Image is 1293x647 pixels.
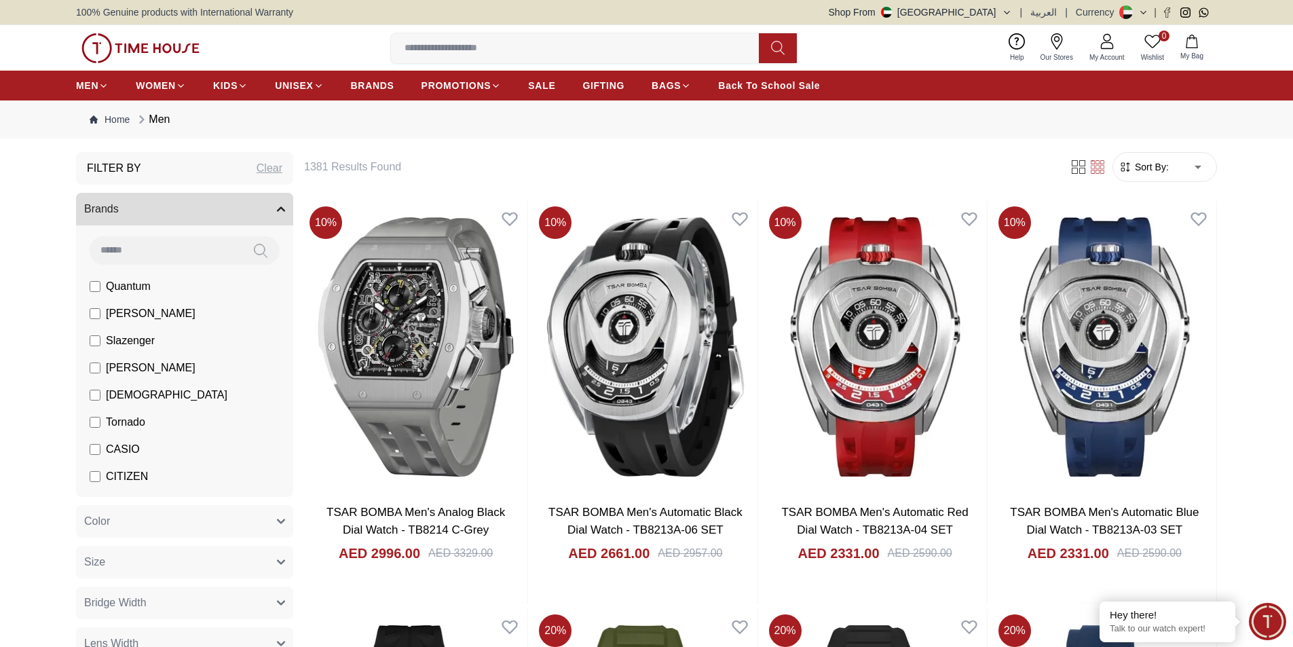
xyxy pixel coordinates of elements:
[718,73,820,98] a: Back To School Sale
[90,335,100,346] input: Slazenger
[998,206,1031,239] span: 10 %
[1249,603,1286,640] div: Chat Widget
[998,614,1031,647] span: 20 %
[1035,52,1079,62] span: Our Stores
[106,441,140,458] span: CASIO
[84,201,119,217] span: Brands
[421,79,491,92] span: PROMOTIONS
[106,306,195,322] span: [PERSON_NAME]
[136,73,186,98] a: WOMEN
[658,545,722,561] div: AED 2957.00
[718,79,820,92] span: Back To School Sale
[769,614,802,647] span: 20 %
[582,73,624,98] a: GIFTING
[1117,545,1182,561] div: AED 2590.00
[1028,544,1109,563] h4: AED 2331.00
[351,79,394,92] span: BRANDS
[106,333,155,349] span: Slazenger
[539,206,571,239] span: 10 %
[993,201,1216,493] img: TSAR BOMBA Men's Automatic Blue Dial Watch - TB8213A-03 SET
[1132,160,1169,174] span: Sort By:
[339,544,420,563] h4: AED 2996.00
[539,614,571,647] span: 20 %
[90,363,100,373] input: [PERSON_NAME]
[1162,7,1172,18] a: Facebook
[1002,31,1032,65] a: Help
[888,545,952,561] div: AED 2590.00
[798,544,879,563] h4: AED 2331.00
[90,113,130,126] a: Home
[84,554,105,570] span: Size
[81,33,200,63] img: ...
[76,546,293,578] button: Size
[652,73,691,98] a: BAGS
[1032,31,1081,65] a: Our Stores
[257,160,282,177] div: Clear
[1010,506,1199,536] a: TSAR BOMBA Men's Automatic Blue Dial Watch - TB8213A-03 SET
[428,545,493,561] div: AED 3329.00
[1180,7,1191,18] a: Instagram
[1136,52,1169,62] span: Wishlist
[1172,32,1212,64] button: My Bag
[106,468,148,485] span: CITIZEN
[1154,5,1157,19] span: |
[304,159,1053,175] h6: 1381 Results Found
[76,79,98,92] span: MEN
[421,73,502,98] a: PROMOTIONS
[76,100,1217,138] nav: Breadcrumb
[310,206,342,239] span: 10 %
[87,160,141,177] h3: Filter By
[106,414,145,430] span: Tornado
[528,79,555,92] span: SALE
[829,5,1012,19] button: Shop From[GEOGRAPHIC_DATA]
[1110,623,1225,635] p: Talk to our watch expert!
[106,496,144,512] span: GUESS
[351,73,394,98] a: BRANDS
[90,281,100,292] input: Quantum
[90,471,100,482] input: CITIZEN
[1030,5,1057,19] button: العربية
[106,360,195,376] span: [PERSON_NAME]
[106,387,227,403] span: [DEMOGRAPHIC_DATA]
[90,417,100,428] input: Tornado
[568,544,650,563] h4: AED 2661.00
[881,7,892,18] img: United Arab Emirates
[76,505,293,538] button: Color
[764,201,987,493] img: TSAR BOMBA Men's Automatic Red Dial Watch - TB8213A-04 SET
[76,5,293,19] span: 100% Genuine products with International Warranty
[275,73,323,98] a: UNISEX
[1020,5,1023,19] span: |
[76,193,293,225] button: Brands
[769,206,802,239] span: 10 %
[1076,5,1120,19] div: Currency
[213,79,238,92] span: KIDS
[582,79,624,92] span: GIFTING
[135,111,170,128] div: Men
[528,73,555,98] a: SALE
[275,79,313,92] span: UNISEX
[1199,7,1209,18] a: Whatsapp
[533,201,757,493] img: TSAR BOMBA Men's Automatic Black Dial Watch - TB8213A-06 SET
[1084,52,1130,62] span: My Account
[84,595,147,611] span: Bridge Width
[326,506,505,536] a: TSAR BOMBA Men's Analog Black Dial Watch - TB8214 C-Grey
[1110,608,1225,622] div: Hey there!
[90,308,100,319] input: [PERSON_NAME]
[304,201,527,493] img: TSAR BOMBA Men's Analog Black Dial Watch - TB8214 C-Grey
[1159,31,1169,41] span: 0
[1133,31,1172,65] a: 0Wishlist
[84,513,110,530] span: Color
[781,506,968,536] a: TSAR BOMBA Men's Automatic Red Dial Watch - TB8213A-04 SET
[1119,160,1169,174] button: Sort By:
[90,444,100,455] input: CASIO
[90,390,100,401] input: [DEMOGRAPHIC_DATA]
[76,587,293,619] button: Bridge Width
[213,73,248,98] a: KIDS
[1175,51,1209,61] span: My Bag
[548,506,743,536] a: TSAR BOMBA Men's Automatic Black Dial Watch - TB8213A-06 SET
